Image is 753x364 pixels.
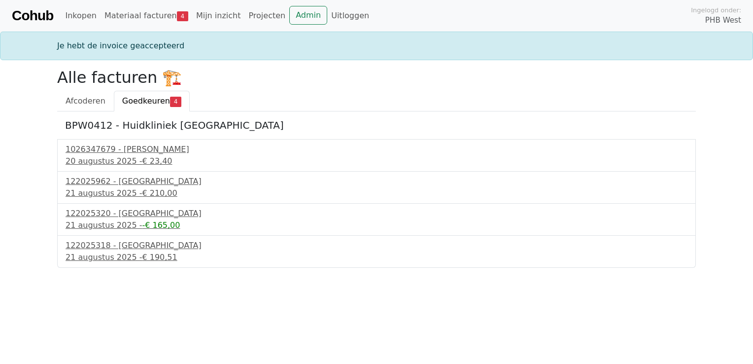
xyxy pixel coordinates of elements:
a: Projecten [244,6,289,26]
div: 21 augustus 2025 - [66,219,687,231]
span: € 210,00 [142,188,177,198]
div: 1026347679 - [PERSON_NAME] [66,144,687,155]
div: 122025962 - [GEOGRAPHIC_DATA] [66,176,687,187]
div: Je hebt de invoice geaccepteerd [51,40,702,52]
span: € 190,51 [142,253,177,262]
a: Afcoderen [57,91,114,111]
span: -€ 165,00 [142,220,180,230]
a: Cohub [12,4,53,28]
a: Inkopen [61,6,100,26]
span: 4 [177,11,188,21]
span: Afcoderen [66,96,105,106]
div: 21 augustus 2025 - [66,252,687,263]
span: 4 [170,97,181,107]
div: 20 augustus 2025 - [66,155,687,167]
h2: Alle facturen 🏗️ [57,68,696,87]
a: 122025318 - [GEOGRAPHIC_DATA]21 augustus 2025 -€ 190,51 [66,240,687,263]
div: 122025320 - [GEOGRAPHIC_DATA] [66,208,687,219]
span: € 23,40 [142,156,172,166]
a: Admin [289,6,327,25]
span: Goedkeuren [122,96,170,106]
a: Mijn inzicht [192,6,245,26]
a: Goedkeuren4 [114,91,190,111]
a: 122025320 - [GEOGRAPHIC_DATA]21 augustus 2025 --€ 165,00 [66,208,687,231]
span: Ingelogd onder: [691,5,741,15]
a: 122025962 - [GEOGRAPHIC_DATA]21 augustus 2025 -€ 210,00 [66,176,687,199]
span: PHB West [705,15,741,26]
a: Uitloggen [327,6,373,26]
div: 122025318 - [GEOGRAPHIC_DATA] [66,240,687,252]
h5: BPW0412 - Huidkliniek [GEOGRAPHIC_DATA] [65,119,688,131]
div: 21 augustus 2025 - [66,187,687,199]
a: 1026347679 - [PERSON_NAME]20 augustus 2025 -€ 23,40 [66,144,687,167]
a: Materiaal facturen4 [101,6,192,26]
